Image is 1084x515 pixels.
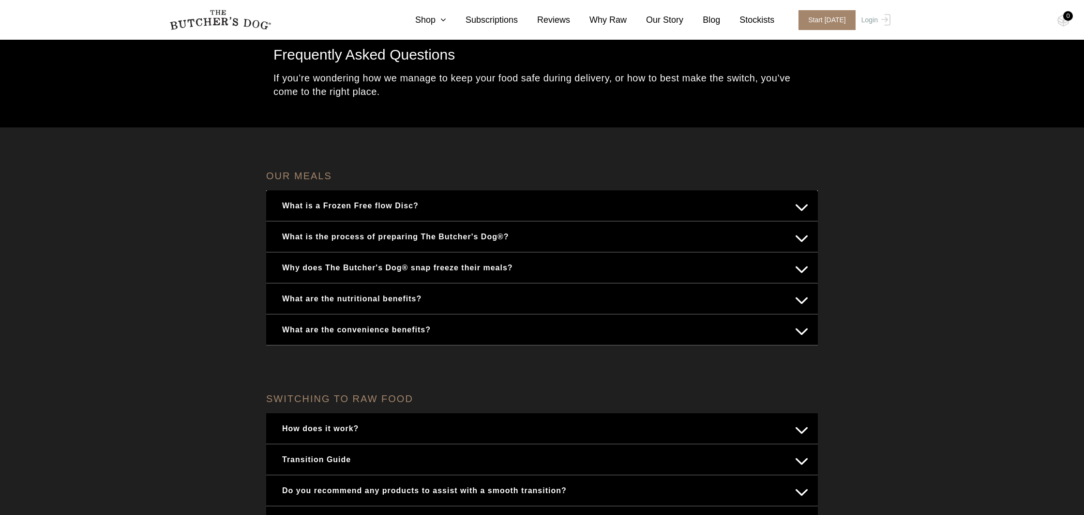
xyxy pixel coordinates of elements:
[276,481,808,500] button: Do you recommend any products to assist with a smooth transition?
[1057,15,1069,27] img: TBD_Cart-Empty.png
[276,227,808,246] button: What is the process of preparing The Butcher's Dog®?
[789,10,859,30] a: Start [DATE]
[859,10,890,30] a: Login
[266,161,818,190] h4: OUR MEALS
[276,258,808,277] button: Why does The Butcher's Dog® snap freeze their meals?
[276,320,808,339] button: What are the convenience benefits?
[396,14,446,27] a: Shop
[276,289,808,308] button: What are the nutritional benefits?
[276,196,808,215] button: What is a Frozen Free flow Disc?
[570,14,627,27] a: Why Raw
[798,10,856,30] span: Start [DATE]
[720,14,774,27] a: Stockists
[266,384,818,413] h4: SWITCHING TO RAW FOOD
[276,419,808,438] button: How does it work?
[446,14,518,27] a: Subscriptions
[627,14,683,27] a: Our Story
[273,71,811,98] p: If you’re wondering how we manage to keep your food safe during delivery, or how to best make the...
[276,450,808,469] button: Transition Guide
[273,43,811,66] h1: Frequently Asked Questions
[683,14,720,27] a: Blog
[518,14,570,27] a: Reviews
[1063,11,1073,21] div: 0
